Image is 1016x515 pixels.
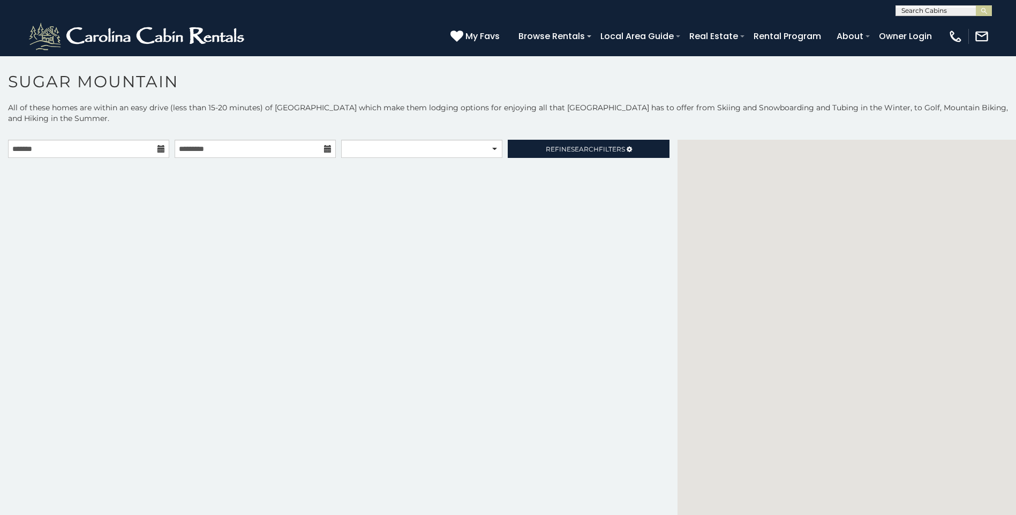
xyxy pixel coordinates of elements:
a: Local Area Guide [595,27,679,46]
a: Browse Rentals [513,27,590,46]
a: RefineSearchFilters [508,140,669,158]
span: Refine Filters [546,145,625,153]
img: phone-regular-white.png [948,29,963,44]
a: Owner Login [874,27,937,46]
span: My Favs [465,29,500,43]
a: Rental Program [748,27,826,46]
a: Real Estate [684,27,743,46]
a: About [831,27,869,46]
span: Search [571,145,599,153]
a: My Favs [450,29,502,43]
img: White-1-2.png [27,20,249,52]
img: mail-regular-white.png [974,29,989,44]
